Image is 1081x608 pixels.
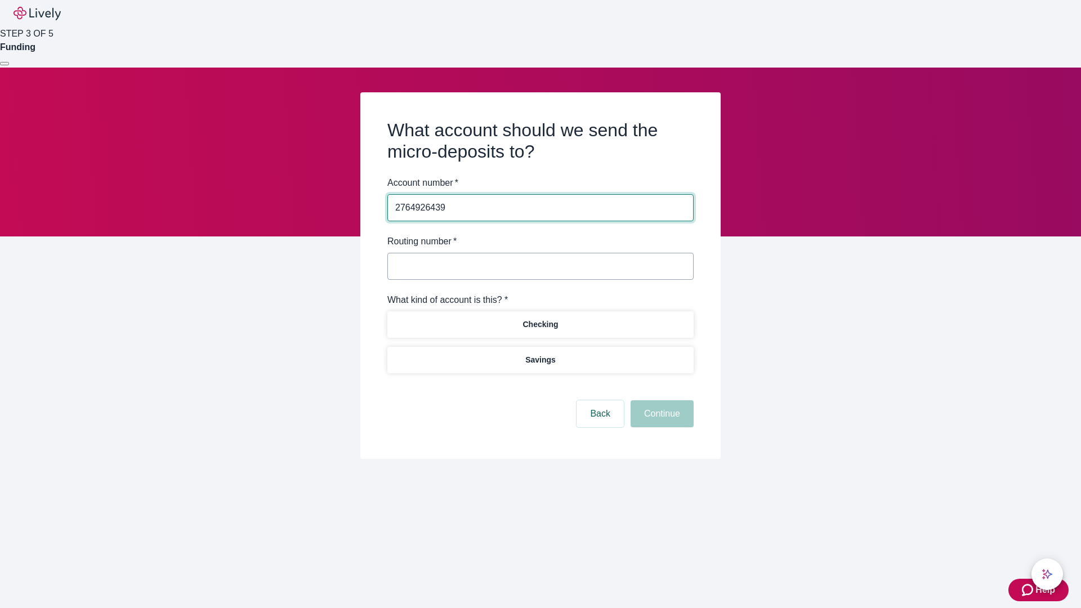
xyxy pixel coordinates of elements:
button: Zendesk support iconHelp [1008,579,1069,601]
button: Checking [387,311,694,338]
label: Account number [387,176,458,190]
img: Lively [14,7,61,20]
h2: What account should we send the micro-deposits to? [387,119,694,163]
svg: Zendesk support icon [1022,583,1035,597]
button: Back [577,400,624,427]
button: chat [1031,558,1063,590]
svg: Lively AI Assistant [1042,569,1053,580]
p: Savings [525,354,556,366]
label: What kind of account is this? * [387,293,508,307]
label: Routing number [387,235,457,248]
span: Help [1035,583,1055,597]
p: Checking [522,319,558,330]
button: Savings [387,347,694,373]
